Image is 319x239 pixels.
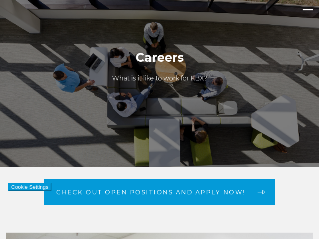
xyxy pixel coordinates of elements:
[44,179,275,205] a: Check out open positions and apply now! arrow arrow
[6,8,54,36] img: kbx logo
[268,10,293,21] div: Log in
[56,189,246,195] span: Check out open positions and apply now!
[8,183,51,191] button: Cookie Settings
[112,74,207,83] p: What is it like to work for KBX?
[112,50,207,66] h1: Careers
